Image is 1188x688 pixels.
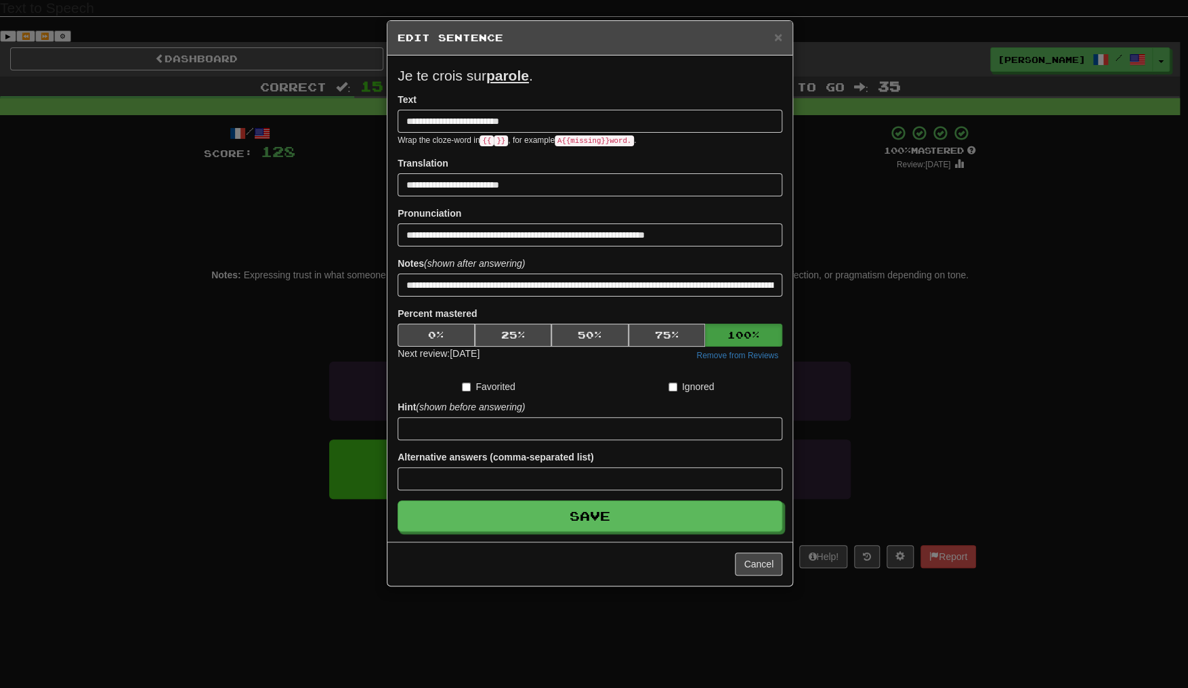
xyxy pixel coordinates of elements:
label: Pronunciation [398,207,461,220]
label: Ignored [669,380,714,393]
u: parole [486,68,529,83]
code: {{ [480,135,494,146]
button: 75% [629,324,706,347]
label: Translation [398,156,448,170]
input: Favorited [462,383,471,391]
div: Next review: [DATE] [398,347,480,363]
em: (shown before answering) [416,402,525,412]
button: Remove from Reviews [692,348,782,363]
label: Text [398,93,417,106]
button: 100% [705,324,782,347]
p: Je te crois sur . [398,66,782,86]
input: Ignored [669,383,677,391]
button: Save [398,500,782,532]
code: A {{ missing }} word. [555,135,634,146]
button: Close [774,30,782,44]
label: Favorited [462,380,515,393]
label: Percent mastered [398,307,478,320]
button: 0% [398,324,475,347]
button: 50% [551,324,629,347]
em: (shown after answering) [424,258,525,269]
button: 25% [475,324,552,347]
code: }} [494,135,508,146]
label: Notes [398,257,525,270]
span: × [774,29,782,45]
label: Hint [398,400,525,414]
div: Percent mastered [398,324,782,347]
h5: Edit Sentence [398,31,782,45]
button: Cancel [735,553,782,576]
label: Alternative answers (comma-separated list) [398,450,593,464]
small: Wrap the cloze-word in , for example . [398,135,636,145]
